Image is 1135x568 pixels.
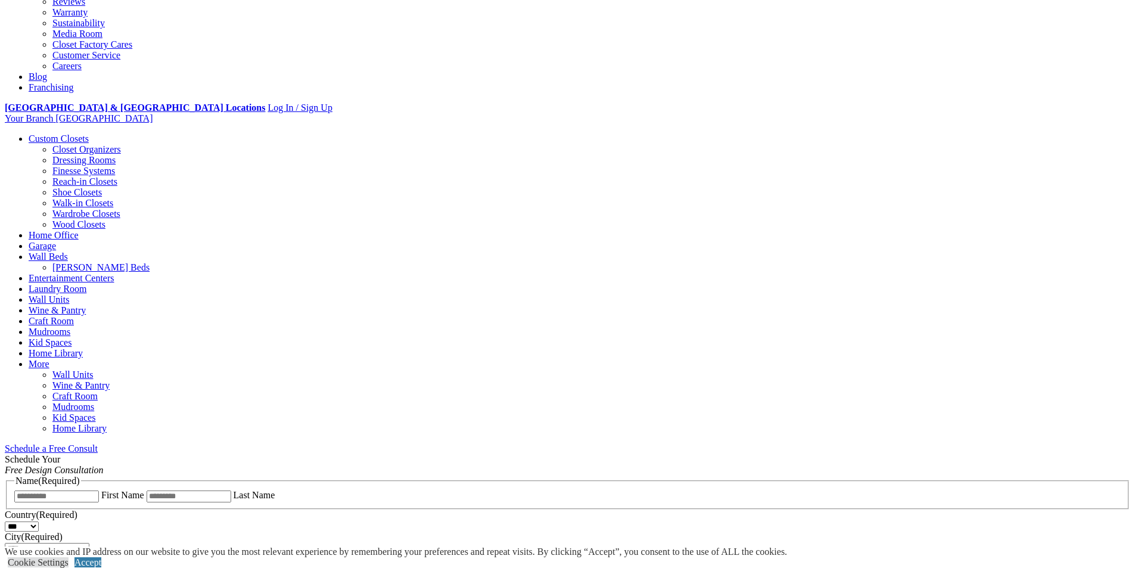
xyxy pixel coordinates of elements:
a: Entertainment Centers [29,273,114,283]
a: Cookie Settings [8,557,69,567]
a: Customer Service [52,50,120,60]
a: Blog [29,72,47,82]
a: Reach-in Closets [52,176,117,187]
a: Custom Closets [29,134,89,144]
a: More menu text will display only on big screen [29,359,49,369]
a: Wine & Pantry [29,305,86,315]
a: Mudrooms [52,402,94,412]
a: Sustainability [52,18,105,28]
label: Country [5,510,77,520]
span: Schedule Your [5,454,104,475]
a: Home Library [52,423,107,433]
span: [GEOGRAPHIC_DATA] [55,113,153,123]
a: Warranty [52,7,88,17]
a: Franchising [29,82,74,92]
a: Dressing Rooms [52,155,116,165]
a: [GEOGRAPHIC_DATA] & [GEOGRAPHIC_DATA] Locations [5,103,265,113]
a: Craft Room [29,316,74,326]
a: Finesse Systems [52,166,115,176]
a: Media Room [52,29,102,39]
a: Wine & Pantry [52,380,110,390]
a: Mudrooms [29,327,70,337]
span: (Required) [21,532,63,542]
legend: Name [14,476,81,486]
a: Home Library [29,348,83,358]
a: Garage [29,241,56,251]
a: Wardrobe Closets [52,209,120,219]
a: Your Branch [GEOGRAPHIC_DATA] [5,113,153,123]
a: Home Office [29,230,79,240]
a: Closet Organizers [52,144,121,154]
label: City [5,532,63,542]
div: We use cookies and IP address on our website to give you the most relevant experience by remember... [5,547,787,557]
em: Free Design Consultation [5,465,104,475]
label: Last Name [234,490,275,500]
a: Careers [52,61,82,71]
span: (Required) [36,510,77,520]
a: Log In / Sign Up [268,103,332,113]
label: First Name [101,490,144,500]
a: Wall Units [29,294,69,305]
a: [PERSON_NAME] Beds [52,262,150,272]
a: Walk-in Closets [52,198,113,208]
a: Wood Closets [52,219,105,229]
a: Wall Beds [29,252,68,262]
a: Craft Room [52,391,98,401]
a: Accept [74,557,101,567]
a: Schedule a Free Consult (opens a dropdown menu) [5,443,98,454]
span: (Required) [38,476,79,486]
a: Laundry Room [29,284,86,294]
span: Your Branch [5,113,53,123]
a: Kid Spaces [29,337,71,347]
a: Closet Factory Cares [52,39,132,49]
a: Shoe Closets [52,187,102,197]
a: Kid Spaces [52,412,95,423]
a: Wall Units [52,370,93,380]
